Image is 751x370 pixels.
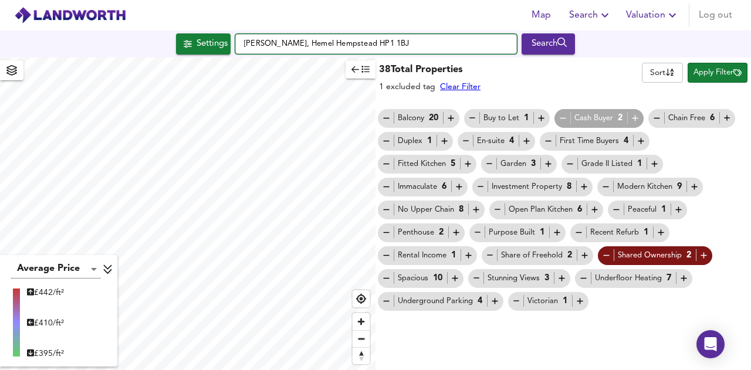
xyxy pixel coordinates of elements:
[696,330,725,358] div: Open Intercom Messenger
[522,33,575,55] button: Search
[379,81,481,93] div: 1 excluded tag
[626,7,679,23] span: Valuation
[353,331,370,347] span: Zoom out
[176,33,231,55] button: Settings
[176,33,231,55] div: Click to configure Search Settings
[440,83,481,91] a: Clear Filter
[621,4,684,27] button: Valuation
[353,330,370,347] button: Zoom out
[14,6,126,24] img: logo
[353,348,370,364] span: Reset bearing to north
[525,36,572,52] div: Search
[522,33,575,55] div: Run Your Search
[694,4,737,27] button: Log out
[27,287,64,298] div: £ 442/ft²
[699,7,732,23] span: Log out
[235,34,517,54] input: Enter a location...
[694,66,742,80] span: Apply Filter
[353,347,370,364] button: Reset bearing to north
[197,36,228,52] div: Settings
[27,348,64,359] div: £ 395/ft²
[527,7,555,23] span: Map
[27,317,64,329] div: £ 410/ft²
[522,4,560,27] button: Map
[379,63,481,77] h3: 38 Total Properties
[11,260,101,279] div: Average Price
[353,290,370,307] button: Find my location
[688,63,747,83] button: Apply Filter
[642,63,683,83] div: Sort
[564,4,617,27] button: Search
[353,313,370,330] button: Zoom in
[569,7,612,23] span: Search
